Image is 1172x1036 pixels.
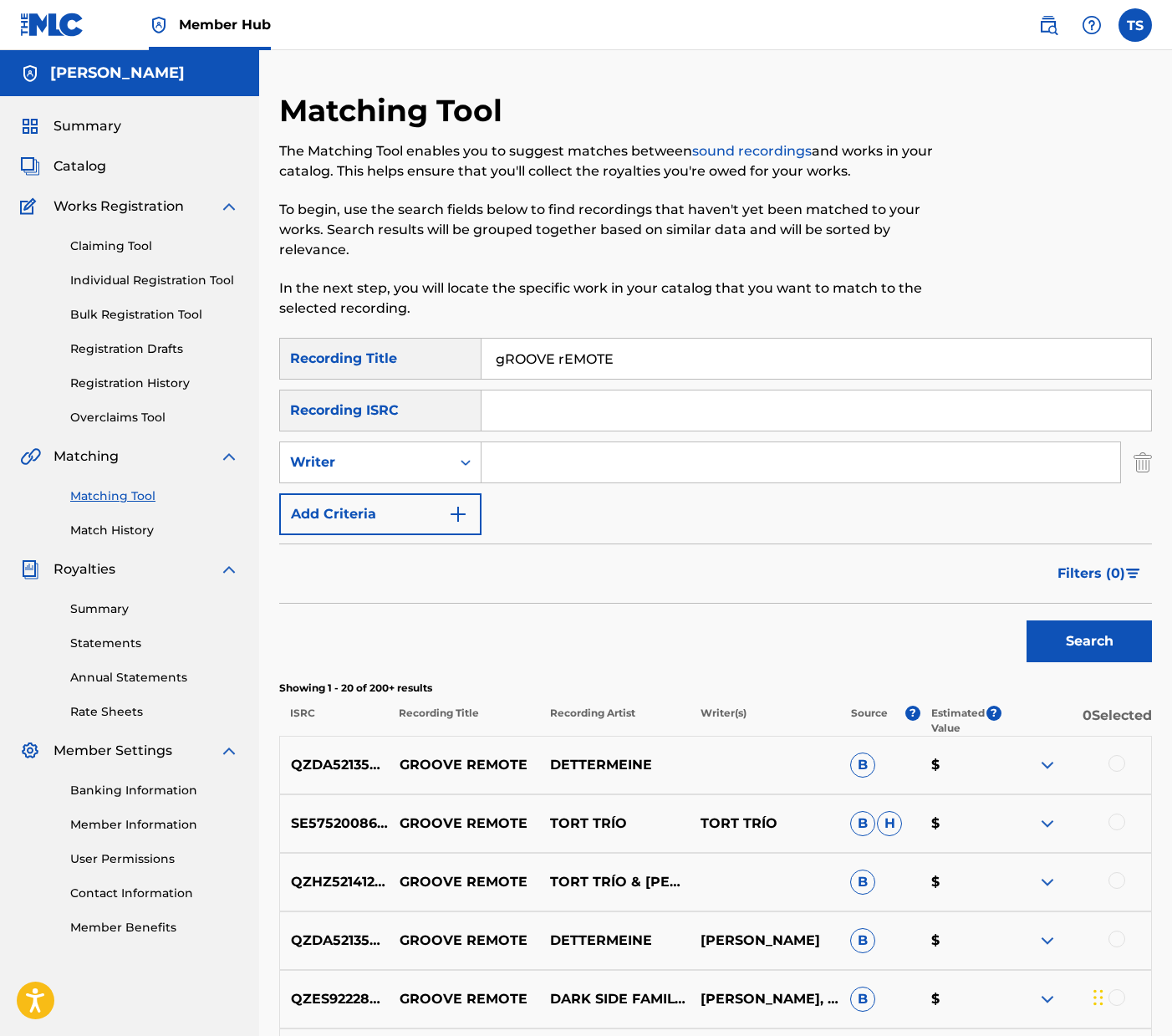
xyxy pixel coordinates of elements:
span: Summary [54,116,121,136]
img: expand [1037,931,1057,951]
div: Writer [290,452,441,472]
p: In the next step, you will locate the specific work in your catalog that you want to match to the... [279,278,951,319]
a: Registration Drafts [70,340,239,358]
img: expand [219,741,239,761]
p: To begin, use the search fields below to find recordings that haven't yet been matched to your wo... [279,200,951,260]
span: ? [986,706,1001,721]
p: Writer(s) [689,706,839,736]
p: DETTERMEINE [539,931,690,951]
span: H [877,811,902,836]
a: Member Information [70,816,239,834]
a: User Permissions [70,850,239,868]
button: Filters (0) [1047,553,1152,595]
img: Catalog [20,156,40,176]
p: GROOVE REMOTE [389,989,539,1009]
p: TORT TRÍO [539,814,690,834]
img: search [1038,15,1058,35]
p: QZDA52135017 [280,755,389,775]
img: expand [1037,814,1057,834]
a: CatalogCatalog [20,156,106,176]
a: Registration History [70,375,239,392]
a: Match History [70,522,239,539]
p: The Matching Tool enables you to suggest matches between and works in your catalog. This helps en... [279,141,951,181]
p: TORT TRÍO [689,814,839,834]
p: $ [920,931,1001,951]
p: SE5752008677 [280,814,389,834]
a: Claiming Tool [70,237,239,255]
p: $ [920,755,1001,775]
p: 0 Selected [1001,706,1152,736]
h2: Matching Tool [279,92,511,130]
img: Matching [20,447,41,467]
a: Contact Information [70,885,239,902]
img: expand [1037,755,1057,775]
iframe: Resource Center [1125,721,1172,855]
p: Recording Artist [538,706,689,736]
iframe: Chat Widget [1088,956,1172,1036]
span: Works Registration [54,196,184,217]
p: $ [920,872,1001,892]
img: expand [219,196,239,217]
a: Rate Sheets [70,703,239,721]
span: B [850,928,875,953]
p: Showing 1 - 20 of 200+ results [279,681,1152,696]
a: Annual Statements [70,669,239,686]
img: Top Rightsholder [149,15,169,35]
img: expand [1037,989,1057,1009]
span: B [850,987,875,1012]
span: Member Hub [179,15,271,34]
div: User Menu [1118,8,1152,42]
p: DETTERMEINE [539,755,690,775]
p: $ [920,814,1001,834]
form: Search Form [279,338,1152,671]
p: ISRC [279,706,388,736]
img: MLC Logo [20,13,84,37]
p: QZES92228498 [280,989,389,1009]
span: Member Settings [54,741,172,761]
a: Summary [70,600,239,618]
img: expand [219,559,239,579]
button: Add Criteria [279,493,482,535]
p: GROOVE REMOTE [389,872,539,892]
p: Recording Title [388,706,538,736]
span: Filters ( 0 ) [1057,564,1125,584]
img: Delete Criterion [1134,441,1152,483]
button: Search [1027,620,1152,662]
a: SummarySummary [20,116,121,136]
p: GROOVE REMOTE [389,755,539,775]
span: Matching [54,447,119,467]
a: Statements [70,635,239,652]
a: Overclaims Tool [70,409,239,426]
a: Banking Information [70,782,239,799]
div: Drag [1093,972,1103,1023]
span: Royalties [54,559,115,579]
p: GROOVE REMOTE [389,931,539,951]
img: expand [1037,872,1057,892]
p: QZDA52135017 [280,931,389,951]
a: Individual Registration Tool [70,272,239,289]
p: [PERSON_NAME] [689,931,839,951]
a: Matching Tool [70,487,239,505]
p: [PERSON_NAME], [PERSON_NAME] [689,989,839,1009]
p: Estimated Value [931,706,986,736]
span: B [850,870,875,895]
img: Accounts [20,64,40,84]
p: DARK SIDE FAMILY JAMS,COMBAT SHOCK WORLD WIDE [539,989,690,1009]
img: Summary [20,116,40,136]
img: Works Registration [20,196,42,217]
img: expand [219,447,239,467]
img: Member Settings [20,741,40,761]
a: Member Benefits [70,919,239,936]
span: Catalog [54,156,106,176]
span: B [850,811,875,836]
img: help [1082,15,1102,35]
div: Help [1075,8,1108,42]
h5: Taylor Shepard [50,64,185,83]
a: sound recordings [692,143,812,159]
img: Royalties [20,559,40,579]
p: GROOVE REMOTE [389,814,539,834]
img: 9d2ae6d4665cec9f34b9.svg [448,504,468,524]
span: B [850,753,875,778]
img: filter [1126,569,1140,579]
